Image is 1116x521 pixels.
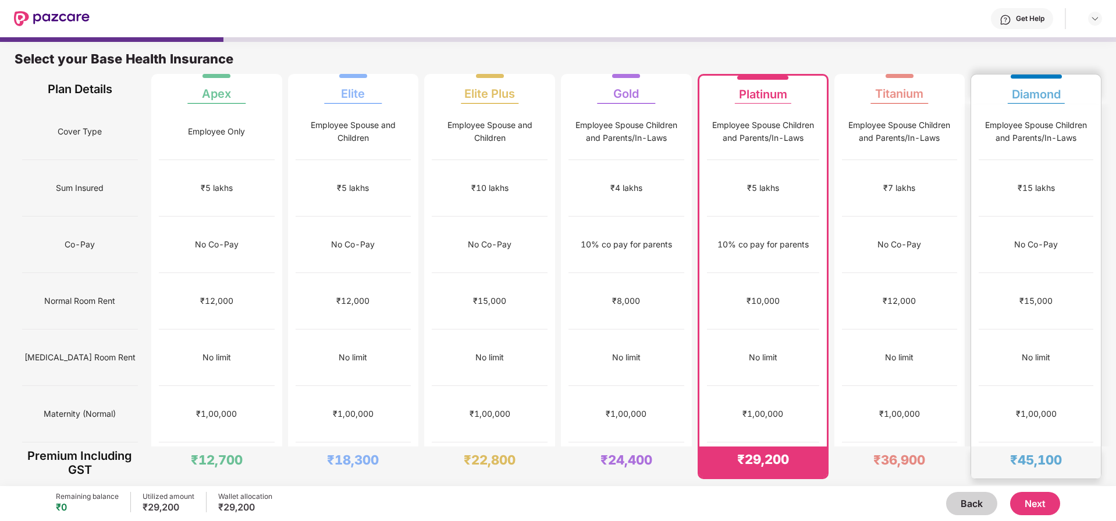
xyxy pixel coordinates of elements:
div: 10% co pay for parents [581,238,672,251]
img: svg+xml;base64,PHN2ZyBpZD0iSGVscC0zMngzMiIgeG1sbnM9Imh0dHA6Ly93d3cudzMub3JnLzIwMDAvc3ZnIiB3aWR0aD... [1000,14,1011,26]
div: ₹12,000 [200,295,233,307]
div: ₹12,000 [883,295,916,307]
div: No Co-Pay [1014,238,1058,251]
div: ₹1,00,000 [1016,407,1057,420]
div: No Co-Pay [468,238,511,251]
div: No Co-Pay [331,238,375,251]
div: Diamond [1012,78,1061,101]
div: No Co-Pay [195,238,239,251]
div: ₹22,800 [464,452,516,468]
div: Gold [613,77,639,101]
div: ₹18,300 [327,452,379,468]
img: New Pazcare Logo [14,11,90,26]
div: 10% co pay for parents [717,238,809,251]
div: Employee Spouse and Children [296,119,411,144]
span: Maternity (Normal) [44,403,116,425]
div: Employee Spouse Children and Parents/In-Laws [842,119,958,144]
div: Premium Including GST [22,446,138,479]
span: [MEDICAL_DATA] Room Rent [24,346,136,368]
div: ₹45,100 [1010,452,1062,468]
div: Employee Spouse and Children [432,119,548,144]
span: Sum Insured [56,177,104,199]
div: ₹4 lakhs [610,182,642,194]
div: No Co-Pay [877,238,921,251]
div: ₹15,000 [473,295,506,307]
div: ₹0 [56,501,119,513]
div: Utilized amount [143,492,194,501]
div: ₹15 lakhs [1018,182,1055,194]
div: Remaining balance [56,492,119,501]
div: No limit [885,351,914,364]
div: Get Help [1016,14,1044,23]
div: ₹1,00,000 [742,407,783,420]
div: No limit [202,351,231,364]
div: Employee Spouse Children and Parents/In-Laws [979,119,1093,144]
div: ₹1,00,000 [879,407,920,420]
div: No limit [612,351,641,364]
div: Employee Spouse Children and Parents/In-Laws [568,119,684,144]
img: svg+xml;base64,PHN2ZyBpZD0iRHJvcGRvd24tMzJ4MzIiIHhtbG5zPSJodHRwOi8vd3d3LnczLm9yZy8yMDAwL3N2ZyIgd2... [1090,14,1100,23]
div: Employee Spouse Children and Parents/In-Laws [707,119,819,144]
div: Elite [341,77,365,101]
div: ₹5 lakhs [337,182,369,194]
div: No limit [475,351,504,364]
div: ₹12,700 [191,452,243,468]
div: ₹36,900 [873,452,925,468]
div: ₹12,000 [336,295,369,307]
button: Back [946,492,997,515]
div: ₹1,00,000 [606,407,646,420]
div: ₹29,200 [143,501,194,513]
div: No limit [339,351,367,364]
div: No limit [749,351,777,364]
div: Titanium [875,77,923,101]
div: Apex [202,77,231,101]
div: No limit [1022,351,1050,364]
span: Co-Pay [65,233,95,256]
div: ₹24,400 [600,452,652,468]
div: ₹29,200 [218,501,272,513]
div: ₹10,000 [747,295,780,307]
div: ₹5 lakhs [747,182,779,194]
button: Next [1010,492,1060,515]
div: Employee Only [188,125,245,138]
div: ₹1,00,000 [196,407,237,420]
div: Platinum [739,78,787,101]
div: Elite Plus [464,77,515,101]
div: Select your Base Health Insurance [15,51,1101,74]
div: ₹10 lakhs [471,182,509,194]
div: Wallet allocation [218,492,272,501]
div: Plan Details [22,74,138,104]
div: ₹1,00,000 [470,407,510,420]
div: ₹1,00,000 [333,407,374,420]
span: Cover Type [58,120,102,143]
div: ₹5 lakhs [201,182,233,194]
div: ₹29,200 [737,451,789,467]
span: Normal Room Rent [44,290,115,312]
div: ₹8,000 [612,295,640,307]
div: ₹7 lakhs [883,182,915,194]
div: ₹15,000 [1019,295,1053,307]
